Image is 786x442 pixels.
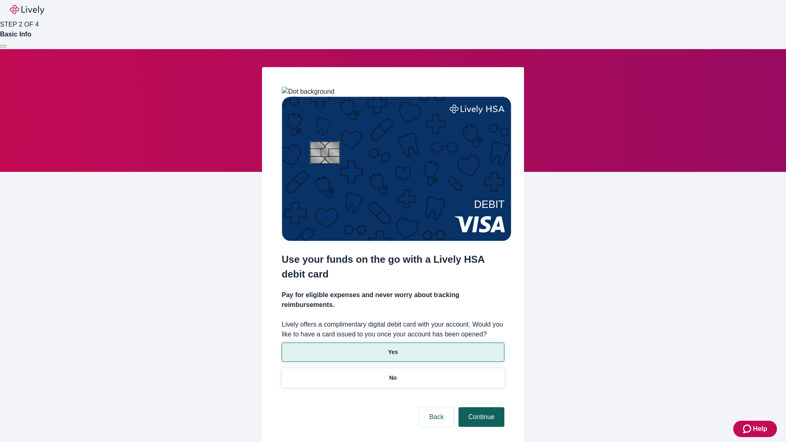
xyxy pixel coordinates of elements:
[743,424,753,434] svg: Zendesk support icon
[282,252,504,282] h2: Use your funds on the go with a Lively HSA debit card
[282,87,334,97] img: Dot background
[282,368,504,388] button: No
[388,348,398,356] p: Yes
[10,5,44,15] img: Lively
[419,407,454,427] button: Back
[282,97,511,241] img: Debit card
[389,374,397,382] p: No
[733,421,777,437] button: Zendesk support iconHelp
[282,320,504,339] label: Lively offers a complimentary digital debit card with your account. Would you like to have a card...
[282,290,504,310] h4: Pay for eligible expenses and never worry about tracking reimbursements.
[753,424,767,434] span: Help
[282,343,504,362] button: Yes
[458,407,504,427] button: Continue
